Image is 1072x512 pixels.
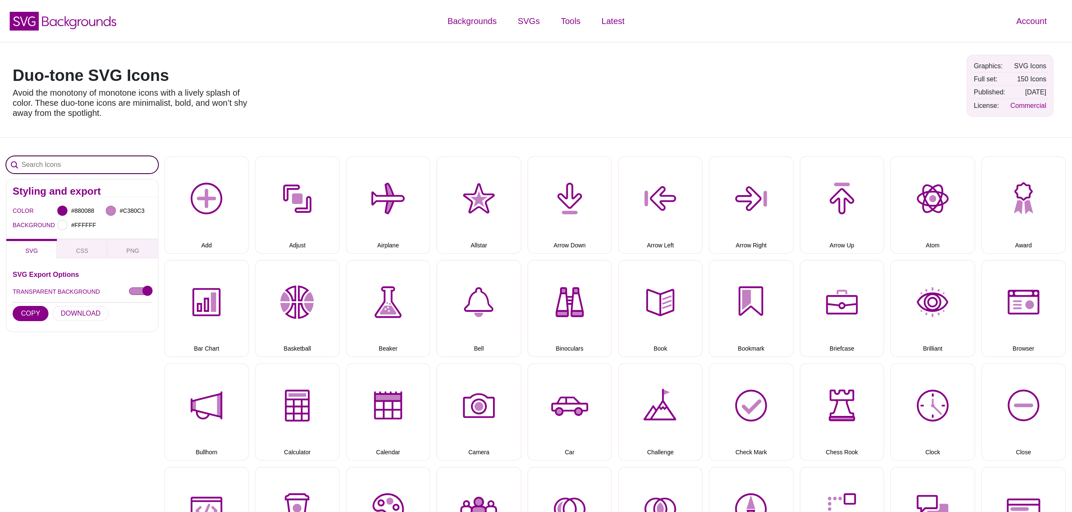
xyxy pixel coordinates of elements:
[981,156,1066,253] button: Award
[437,260,521,357] button: Bell
[346,156,430,253] button: Airplane
[528,156,612,253] button: Arrow Down
[346,260,430,357] button: Beaker
[890,260,975,357] button: Brilliant
[13,205,23,216] label: COLOR
[1006,8,1057,34] a: Account
[13,271,152,278] h3: SVG Export Options
[52,306,109,321] button: DOWNLOAD
[437,363,521,460] button: Camera
[13,88,253,118] p: Avoid the monotony of monotone icons with a lively splash of color. These duo-tone icons are mini...
[890,363,975,460] button: Clock
[255,363,339,460] button: Calculator
[591,8,635,34] a: Latest
[57,239,107,258] button: CSS
[800,260,884,357] button: Briefcase
[981,363,1066,460] button: Close
[1008,73,1048,85] td: 150 Icons
[1008,86,1048,98] td: [DATE]
[346,363,430,460] button: Calendar
[164,156,249,253] button: Add
[800,363,884,460] button: Chess Rook
[1010,102,1046,109] a: Commercial
[709,156,793,253] button: Arrow Right
[618,156,702,253] button: Arrow Left
[76,247,88,254] span: CSS
[164,363,249,460] button: Bullhorn
[528,260,612,357] button: Binoculars
[550,8,591,34] a: Tools
[255,156,339,253] button: Adjust
[437,8,507,34] a: Backgrounds
[890,156,975,253] button: Atom
[107,239,158,258] button: PNG
[709,260,793,357] button: Bookmark
[6,156,158,173] input: Search Icons
[13,188,152,195] h2: Styling and export
[800,156,884,253] button: Arrow Up
[528,363,612,460] button: Car
[13,67,253,83] h1: Duo-tone SVG Icons
[13,286,100,297] label: TRANSPARENT BACKGROUND
[1008,60,1048,72] td: SVG Icons
[255,260,339,357] button: Basketball
[972,86,1008,98] td: Published:
[618,260,702,357] button: Book
[972,73,1008,85] td: Full set:
[13,220,23,231] label: BACKGROUND
[507,8,550,34] a: SVGs
[437,156,521,253] button: Allstar
[972,60,1008,72] td: Graphics:
[618,363,702,460] button: Challenge
[972,99,1008,112] td: License:
[13,306,48,321] button: COPY
[126,247,139,254] span: PNG
[981,260,1066,357] button: Browser
[164,260,249,357] button: Bar Chart
[709,363,793,460] button: Check Mark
